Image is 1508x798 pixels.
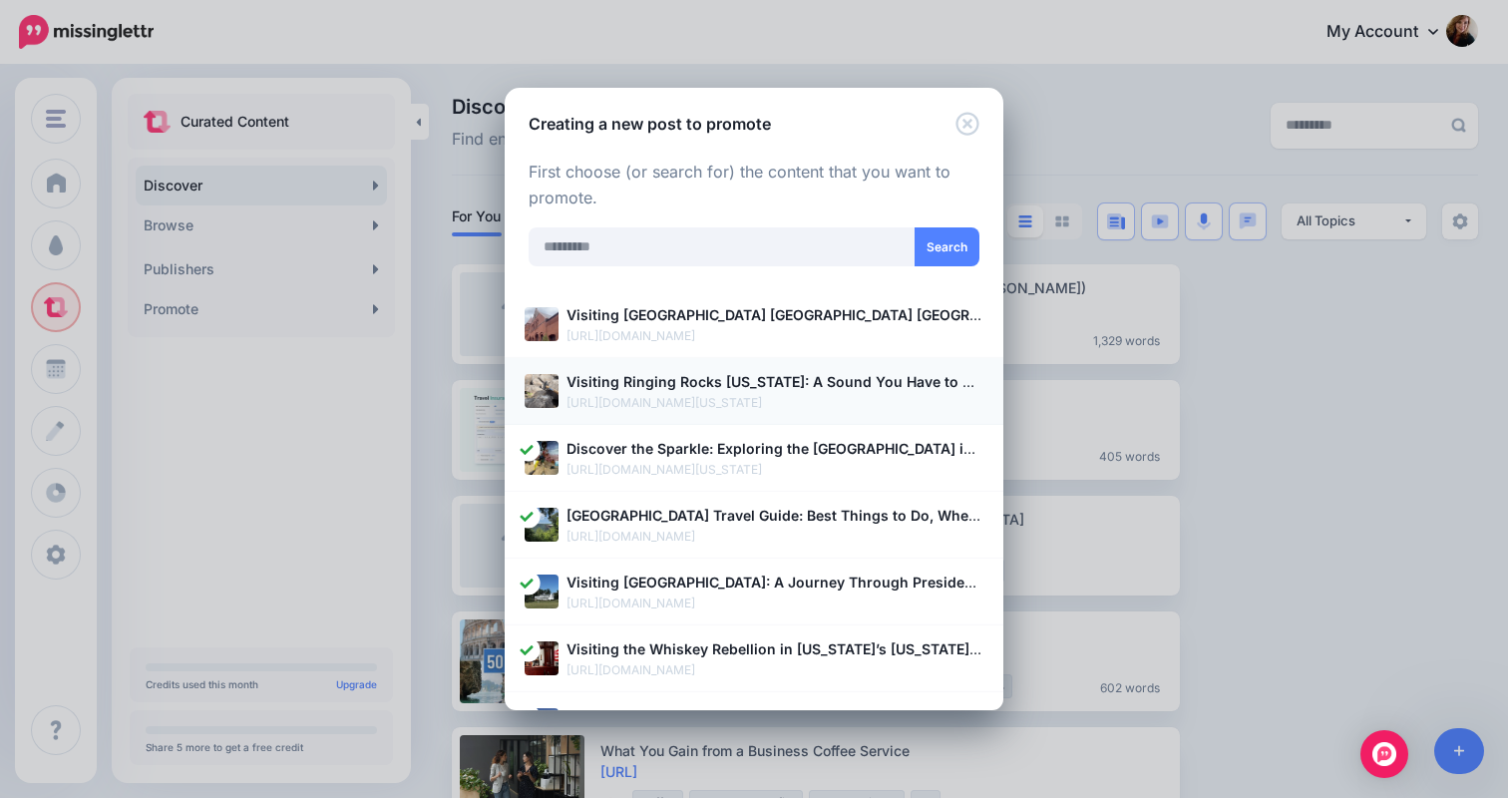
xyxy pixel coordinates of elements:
[566,507,1156,524] b: [GEOGRAPHIC_DATA] Travel Guide: Best Things to Do, Where to Eat, and When to Visit
[566,393,983,413] p: [URL][DOMAIN_NAME][US_STATE]
[566,440,1055,457] b: Discover the Sparkle: Exploring the [GEOGRAPHIC_DATA] in [US_STATE]
[525,374,559,408] img: 883d1dc6a5ba44b56aa7160686a3a230_thumb.jpg
[566,660,983,680] p: [URL][DOMAIN_NAME]
[529,160,979,211] p: First choose (or search for) the content that you want to promote.
[525,708,559,742] img: 44f9eff8a0f83c428469bbe4ee06e1af_thumb.jpg
[955,112,979,137] button: Close
[566,594,983,613] p: [URL][DOMAIN_NAME]
[566,574,1048,591] b: Visiting [GEOGRAPHIC_DATA]: A Journey Through Presidential History
[525,303,983,346] a: Visiting [GEOGRAPHIC_DATA] [GEOGRAPHIC_DATA] [GEOGRAPHIC_DATA]: Where History and Flavor Meet [UR...
[525,508,559,542] img: 17047ebdf0e279f58617c445ac6a8540_thumb.jpg
[525,571,983,613] a: Visiting [GEOGRAPHIC_DATA]: A Journey Through Presidential History [URL][DOMAIN_NAME]
[566,326,983,346] p: [URL][DOMAIN_NAME]
[525,441,559,475] img: 776ec8c803806123ff19cfd3759b74a3_thumb.jpg
[566,306,1281,323] b: Visiting [GEOGRAPHIC_DATA] [GEOGRAPHIC_DATA] [GEOGRAPHIC_DATA]: Where History and Flavor Meet
[525,641,559,675] img: 03dd164e6d259e8391f63afa7392be8b_thumb.jpg
[525,575,559,608] img: b42c49c80ba8a63cc3333b024a3a4fbd_thumb.jpg
[525,704,983,747] a: Greenbrier Bunker Tour: A Story in Stone and Secrecy [URL][DOMAIN_NAME]
[529,112,771,136] h5: Creating a new post to promote
[1360,730,1408,778] div: Open Intercom Messenger
[525,370,983,413] a: Visiting Ringing Rocks [US_STATE]: A Sound You Have to Hear to Believe [URL][DOMAIN_NAME][US_STATE]
[566,373,1065,390] b: Visiting Ringing Rocks [US_STATE]: A Sound You Have to Hear to Believe
[525,437,983,480] a: Discover the Sparkle: Exploring the [GEOGRAPHIC_DATA] in [US_STATE] [URL][DOMAIN_NAME][US_STATE]
[566,640,1112,657] b: Visiting the Whiskey Rebellion in [US_STATE]’s [US_STATE][GEOGRAPHIC_DATA]
[566,707,938,724] b: Greenbrier Bunker Tour: A Story in Stone and Secrecy
[525,504,983,547] a: [GEOGRAPHIC_DATA] Travel Guide: Best Things to Do, Where to Eat, and When to Visit [URL][DOMAIN_N...
[915,227,979,266] button: Search
[566,527,983,547] p: [URL][DOMAIN_NAME]
[566,460,983,480] p: [URL][DOMAIN_NAME][US_STATE]
[525,307,559,341] img: 991830ca2bf4dab57675bd92be8de644_thumb.jpg
[525,637,983,680] a: Visiting the Whiskey Rebellion in [US_STATE]’s [US_STATE][GEOGRAPHIC_DATA] [URL][DOMAIN_NAME]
